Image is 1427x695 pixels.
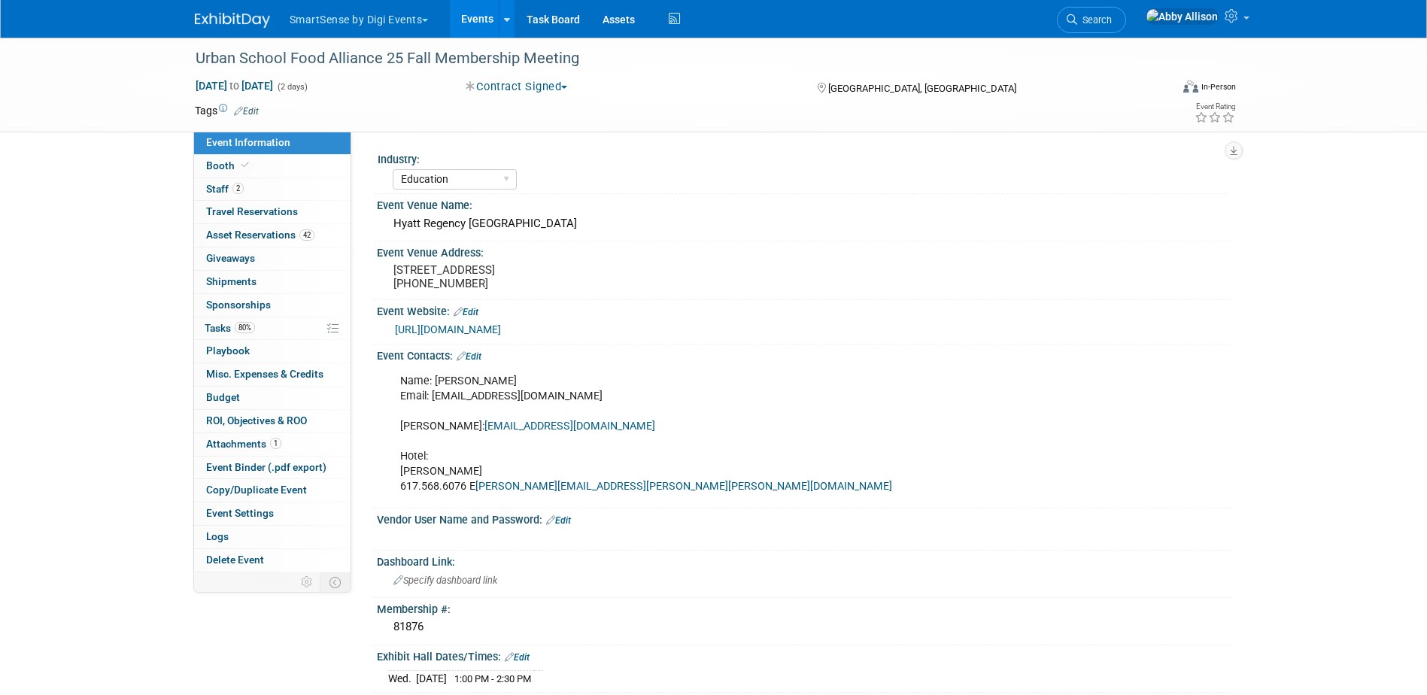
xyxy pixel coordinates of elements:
[377,598,1233,617] div: Membership #:
[206,205,298,217] span: Travel Reservations
[194,433,351,456] a: Attachments1
[194,549,351,572] a: Delete Event
[206,252,255,264] span: Giveaways
[395,323,501,335] a: [URL][DOMAIN_NAME]
[377,551,1233,569] div: Dashboard Link:
[190,45,1148,72] div: Urban School Food Alliance 25 Fall Membership Meeting
[206,229,314,241] span: Asset Reservations
[194,317,351,340] a: Tasks80%
[194,387,351,409] a: Budget
[206,484,307,496] span: Copy/Duplicate Event
[194,155,351,178] a: Booth
[484,420,655,432] a: [EMAIL_ADDRESS][DOMAIN_NAME]
[460,79,573,95] button: Contract Signed
[232,183,244,194] span: 2
[206,368,323,380] span: Misc. Expenses & Credits
[194,178,351,201] a: Staff2
[194,410,351,432] a: ROI, Objectives & ROO
[194,201,351,223] a: Travel Reservations
[299,229,314,241] span: 42
[195,13,270,28] img: ExhibitDay
[828,83,1016,94] span: [GEOGRAPHIC_DATA], [GEOGRAPHIC_DATA]
[194,340,351,363] a: Playbook
[195,79,274,93] span: [DATE] [DATE]
[377,300,1233,320] div: Event Website:
[454,673,531,684] span: 1:00 PM - 2:30 PM
[378,148,1226,167] div: Industry:
[546,515,571,526] a: Edit
[194,247,351,270] a: Giveaways
[1201,81,1236,93] div: In-Person
[1183,80,1198,93] img: Format-Inperson.png
[377,194,1233,213] div: Event Venue Name:
[206,414,307,426] span: ROI, Objectives & ROO
[1057,7,1126,33] a: Search
[194,132,351,154] a: Event Information
[377,241,1233,260] div: Event Venue Address:
[206,183,244,195] span: Staff
[235,322,255,333] span: 80%
[194,479,351,502] a: Copy/Duplicate Event
[194,294,351,317] a: Sponsorships
[206,554,264,566] span: Delete Event
[206,530,229,542] span: Logs
[276,82,308,92] span: (2 days)
[1195,103,1235,111] div: Event Rating
[377,344,1233,364] div: Event Contacts:
[270,438,281,449] span: 1
[206,344,250,357] span: Playbook
[194,271,351,293] a: Shipments
[241,161,249,169] i: Booth reservation complete
[393,263,717,290] pre: [STREET_ADDRESS] [PHONE_NUMBER]
[206,391,240,403] span: Budget
[206,159,252,171] span: Booth
[388,212,1222,235] div: Hyatt Regency [GEOGRAPHIC_DATA]
[320,572,351,592] td: Toggle Event Tabs
[194,526,351,548] a: Logs
[234,106,259,117] a: Edit
[206,136,290,148] span: Event Information
[227,80,241,92] span: to
[206,438,281,450] span: Attachments
[1082,78,1237,101] div: Event Format
[505,652,530,663] a: Edit
[195,103,259,118] td: Tags
[205,322,255,334] span: Tasks
[294,572,320,592] td: Personalize Event Tab Strip
[194,502,351,525] a: Event Settings
[377,645,1233,665] div: Exhibit Hall Dates/Times:
[454,307,478,317] a: Edit
[475,480,892,493] a: [PERSON_NAME][EMAIL_ADDRESS][PERSON_NAME][PERSON_NAME][DOMAIN_NAME]
[377,508,1233,528] div: Vendor User Name and Password:
[457,351,481,362] a: Edit
[206,299,271,311] span: Sponsorships
[393,575,497,586] span: Specify dashboard link
[194,224,351,247] a: Asset Reservations42
[390,366,1067,502] div: Name: [PERSON_NAME] Email: [EMAIL_ADDRESS][DOMAIN_NAME] [PERSON_NAME]: Hotel: [PERSON_NAME] 617.5...
[388,671,416,687] td: Wed.
[1146,8,1219,25] img: Abby Allison
[206,461,326,473] span: Event Binder (.pdf export)
[416,671,447,687] td: [DATE]
[206,275,257,287] span: Shipments
[206,507,274,519] span: Event Settings
[194,457,351,479] a: Event Binder (.pdf export)
[388,615,1222,639] div: 81876
[1077,14,1112,26] span: Search
[194,363,351,386] a: Misc. Expenses & Credits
